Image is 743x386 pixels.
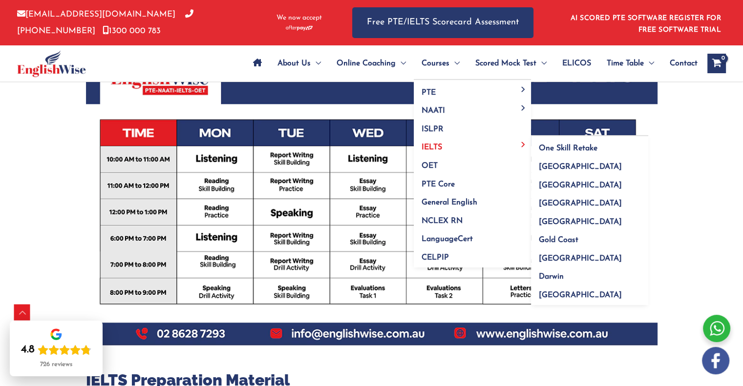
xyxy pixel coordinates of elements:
span: NCLEX RN [422,217,463,225]
a: LanguageCert [414,227,531,245]
a: [EMAIL_ADDRESS][DOMAIN_NAME] [17,10,175,19]
a: Scored Mock TestMenu Toggle [467,46,554,81]
span: Time Table [607,46,644,81]
a: 1300 000 783 [103,27,161,35]
a: [GEOGRAPHIC_DATA] [531,173,648,191]
span: About Us [277,46,311,81]
span: One Skill Retake [539,144,597,152]
span: [GEOGRAPHIC_DATA] [539,163,622,171]
a: [GEOGRAPHIC_DATA] [531,191,648,210]
a: IELTSMenu Toggle [414,135,531,154]
a: NCLEX RN [414,208,531,227]
img: tab_keywords_by_traffic_grey.svg [103,58,110,65]
img: logo_orange.svg [16,16,23,23]
span: ELICOS [562,46,591,81]
span: [GEOGRAPHIC_DATA] [539,255,622,263]
span: Menu Toggle [644,46,654,81]
aside: Header Widget 1 [565,7,726,39]
span: Menu Toggle [536,46,547,81]
a: AI SCORED PTE SOFTWARE REGISTER FOR FREE SOFTWARE TRIAL [571,15,722,34]
a: OET [414,154,531,172]
a: Free PTE/IELTS Scorecard Assessment [352,7,533,38]
div: キーワード流入 [113,59,157,65]
img: tab_domain_overview_orange.svg [33,58,41,65]
a: NAATIMenu Toggle [414,99,531,117]
div: ドメイン: [DOMAIN_NAME] [25,25,113,34]
span: [GEOGRAPHIC_DATA] [539,182,622,189]
a: Contact [662,46,698,81]
span: Courses [422,46,449,81]
span: Menu Toggle [449,46,460,81]
div: v 4.0.25 [27,16,48,23]
span: General English [422,199,477,206]
span: [GEOGRAPHIC_DATA] [539,200,622,207]
a: ISLPR [414,117,531,135]
a: Time TableMenu Toggle [599,46,662,81]
span: IELTS [422,143,442,151]
a: [GEOGRAPHIC_DATA] [531,155,648,173]
span: OET [422,162,438,170]
a: [GEOGRAPHIC_DATA] [531,283,648,305]
a: Darwin [531,264,648,283]
img: cropped-ew-logo [17,50,86,77]
span: Scored Mock Test [475,46,536,81]
span: Gold Coast [539,236,578,244]
nav: Site Navigation: Main Menu [245,46,698,81]
img: IELTS Online TimeTable [86,33,658,346]
span: Menu Toggle [396,46,406,81]
a: [GEOGRAPHIC_DATA] [531,246,648,264]
a: Gold Coast [531,228,648,246]
a: PTEMenu Toggle [414,80,531,99]
a: Online CoachingMenu Toggle [329,46,414,81]
span: [GEOGRAPHIC_DATA] [539,218,622,226]
span: Menu Toggle [518,142,529,147]
span: Menu Toggle [518,87,529,92]
div: 726 reviews [40,361,72,368]
a: CELPIP [414,245,531,267]
a: General English [414,190,531,209]
a: [PHONE_NUMBER] [17,10,193,35]
a: CoursesMenu Toggle [414,46,467,81]
span: CELPIP [422,254,449,262]
span: Menu Toggle [518,105,529,110]
a: PTE Core [414,172,531,190]
span: We now accept [276,13,322,23]
a: One Skill Retake [531,136,648,155]
img: Afterpay-Logo [286,25,313,31]
span: Menu Toggle [311,46,321,81]
a: ELICOS [554,46,599,81]
div: ドメイン概要 [44,59,82,65]
span: PTE [422,89,436,97]
span: LanguageCert [422,235,473,243]
div: Rating: 4.8 out of 5 [21,343,91,357]
a: View Shopping Cart, empty [707,54,726,73]
a: About UsMenu Toggle [270,46,329,81]
span: [GEOGRAPHIC_DATA] [539,291,622,299]
span: ISLPR [422,125,444,133]
span: Online Coaching [337,46,396,81]
img: white-facebook.png [702,347,729,374]
a: [GEOGRAPHIC_DATA] [531,209,648,228]
img: website_grey.svg [16,25,23,34]
span: Darwin [539,273,564,281]
span: PTE Core [422,181,455,188]
span: NAATI [422,107,445,115]
span: Contact [670,46,698,81]
div: 4.8 [21,343,35,357]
